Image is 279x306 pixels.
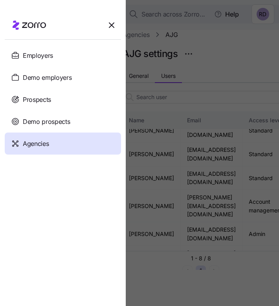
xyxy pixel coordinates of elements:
a: Agencies [5,133,121,155]
span: Demo prospects [23,117,70,127]
span: Prospects [23,95,51,105]
a: Employers [5,44,121,66]
a: Demo employers [5,66,121,88]
span: Agencies [23,139,49,149]
a: Demo prospects [5,111,121,133]
span: Employers [23,51,53,61]
span: Demo employers [23,73,72,83]
a: Prospects [5,88,121,111]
